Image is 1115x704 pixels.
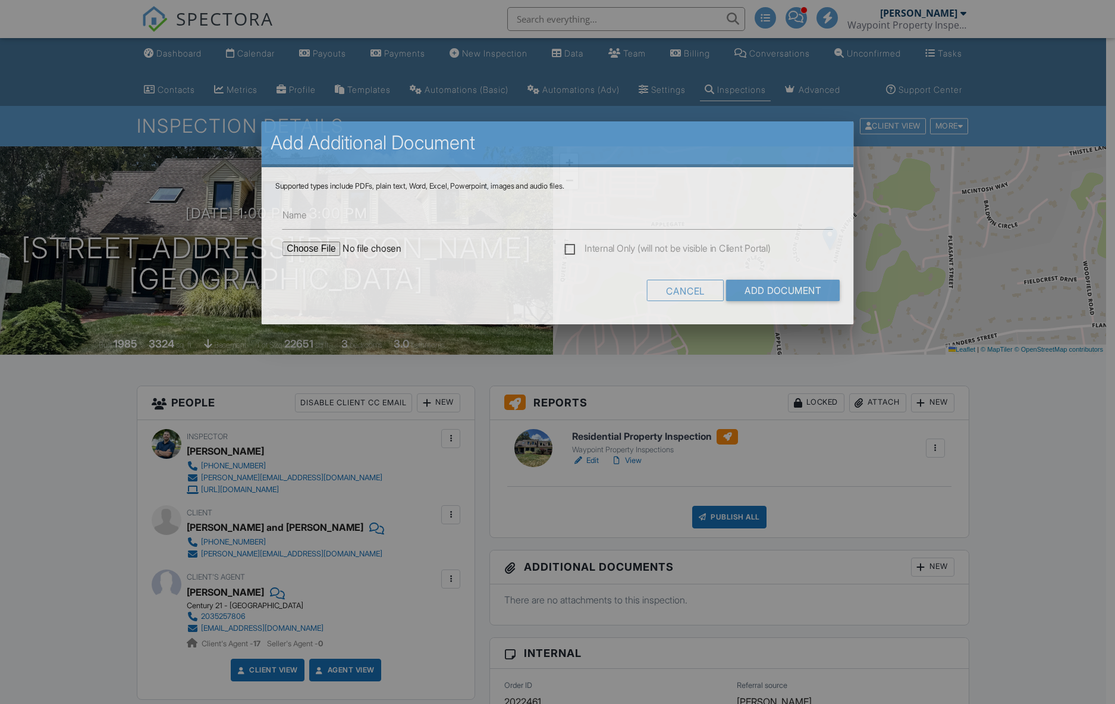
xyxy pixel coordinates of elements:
[647,280,724,301] div: Cancel
[726,280,840,301] input: Add Document
[275,182,840,191] div: Supported types include PDFs, plain text, Word, Excel, Powerpoint, images and audio files.
[564,243,771,258] label: Internal Only (will not be visible in Client Portal)
[271,131,844,155] h2: Add Additional Document
[282,208,307,221] label: Name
